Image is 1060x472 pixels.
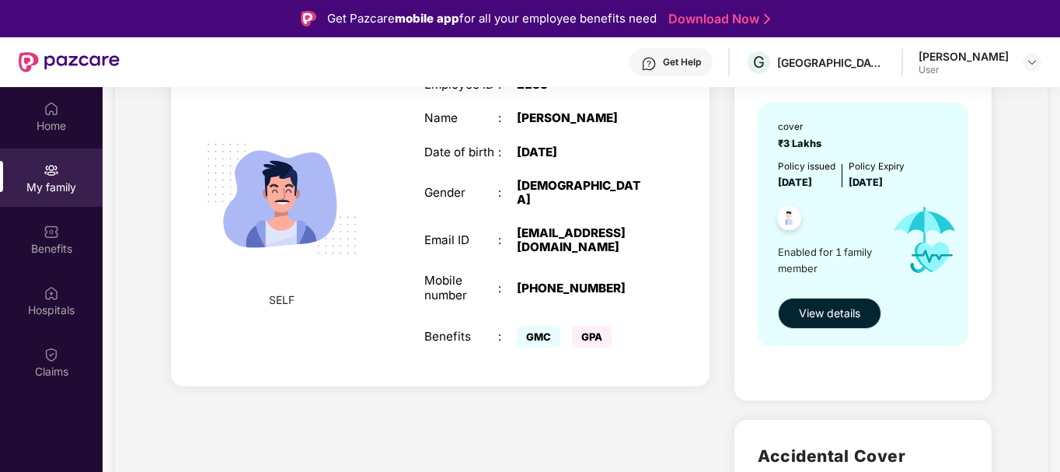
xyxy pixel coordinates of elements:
[498,281,517,295] div: :
[517,145,647,159] div: [DATE]
[663,56,701,68] div: Get Help
[424,145,499,159] div: Date of birth
[424,233,499,247] div: Email ID
[770,201,808,239] img: svg+xml;base64,PHN2ZyB4bWxucz0iaHR0cDovL3d3dy53My5vcmcvMjAwMC9zdmciIHdpZHRoPSI0OC45NDMiIGhlaWdodD...
[517,326,560,348] span: GMC
[778,138,826,149] span: ₹3 Lakhs
[778,177,812,188] span: [DATE]
[778,120,826,135] div: cover
[799,305,860,322] span: View details
[189,106,375,292] img: svg+xml;base64,PHN2ZyB4bWxucz0iaHR0cDovL3d3dy53My5vcmcvMjAwMC9zdmciIHdpZHRoPSIyMjQiIGhlaWdodD0iMT...
[498,233,517,247] div: :
[44,347,59,362] img: svg+xml;base64,PHN2ZyBpZD0iQ2xhaW0iIHhtbG5zPSJodHRwOi8vd3d3LnczLm9yZy8yMDAwL3N2ZyIgd2lkdGg9IjIwIi...
[424,274,499,302] div: Mobile number
[498,330,517,344] div: :
[498,186,517,200] div: :
[498,111,517,125] div: :
[44,224,59,239] img: svg+xml;base64,PHN2ZyBpZD0iQmVuZWZpdHMiIHhtbG5zPSJodHRwOi8vd3d3LnczLm9yZy8yMDAwL3N2ZyIgd2lkdGg9Ij...
[424,186,499,200] div: Gender
[44,163,59,178] img: svg+xml;base64,PHN2ZyB3aWR0aD0iMjAiIGhlaWdodD0iMjAiIHZpZXdCb3g9IjAgMCAyMCAyMCIgZmlsbD0ibm9uZSIgeG...
[778,244,879,276] span: Enabled for 1 family member
[517,179,647,207] div: [DEMOGRAPHIC_DATA]
[764,11,770,27] img: Stroke
[517,226,647,254] div: [EMAIL_ADDRESS][DOMAIN_NAME]
[19,52,120,72] img: New Pazcare Logo
[919,64,1009,76] div: User
[1026,56,1038,68] img: svg+xml;base64,PHN2ZyBpZD0iRHJvcGRvd24tMzJ4MzIiIHhtbG5zPSJodHRwOi8vd3d3LnczLm9yZy8yMDAwL3N2ZyIgd2...
[668,11,765,27] a: Download Now
[517,111,647,125] div: [PERSON_NAME]
[758,443,968,469] h2: Accidental Cover
[919,49,1009,64] div: [PERSON_NAME]
[44,101,59,117] img: svg+xml;base64,PHN2ZyBpZD0iSG9tZSIgeG1sbnM9Imh0dHA6Ly93d3cudzMub3JnLzIwMDAvc3ZnIiB3aWR0aD0iMjAiIG...
[517,281,647,295] div: [PHONE_NUMBER]
[777,55,886,70] div: [GEOGRAPHIC_DATA] INDIA PRIVATE LIMITED
[424,111,499,125] div: Name
[849,159,905,174] div: Policy Expiry
[778,298,881,329] button: View details
[572,326,612,348] span: GPA
[498,145,517,159] div: :
[395,11,459,26] strong: mobile app
[424,330,499,344] div: Benefits
[301,11,316,26] img: Logo
[327,9,657,28] div: Get Pazcare for all your employee benefits need
[641,56,657,72] img: svg+xml;base64,PHN2ZyBpZD0iSGVscC0zMngzMiIgeG1sbnM9Imh0dHA6Ly93d3cudzMub3JnLzIwMDAvc3ZnIiB3aWR0aD...
[44,285,59,301] img: svg+xml;base64,PHN2ZyBpZD0iSG9zcGl0YWxzIiB4bWxucz0iaHR0cDovL3d3dy53My5vcmcvMjAwMC9zdmciIHdpZHRoPS...
[753,53,765,72] span: G
[269,292,295,309] span: SELF
[778,159,835,174] div: Policy issued
[879,191,970,289] img: icon
[849,177,883,188] span: [DATE]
